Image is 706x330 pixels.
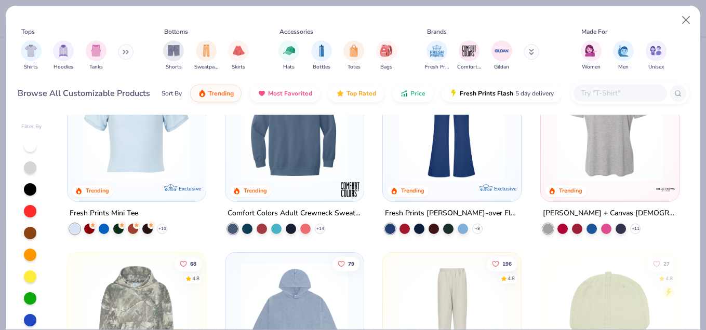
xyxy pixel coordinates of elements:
img: Totes Image [348,45,359,57]
span: Fresh Prints [425,63,449,71]
button: filter button [278,40,299,71]
span: Trending [208,89,234,98]
div: Fresh Prints Mini Tee [70,207,138,219]
button: filter button [53,40,74,71]
div: filter for Men [613,40,634,71]
img: TopRated.gif [336,89,344,98]
button: filter button [581,40,602,71]
span: Sweatpants [194,63,218,71]
img: Unisex Image [650,45,662,57]
img: Hats Image [283,45,295,57]
button: filter button [457,40,481,71]
button: filter button [86,40,106,71]
img: Tanks Image [90,45,102,57]
button: Price [392,85,433,102]
button: filter button [376,40,397,71]
button: filter button [491,40,512,71]
button: filter button [425,40,449,71]
img: 45579bc0-5639-4a35-8fe9-2eb2035a810c [353,74,470,181]
img: Women Image [585,45,597,57]
span: Bottles [313,63,330,71]
button: filter button [613,40,634,71]
span: Bags [380,63,392,71]
span: Gildan [494,63,509,71]
img: Comfort Colors Image [461,43,477,59]
button: Top Rated [328,85,384,102]
div: 4.8 [508,274,515,282]
button: filter button [21,40,42,71]
img: Hoodies Image [58,45,69,57]
button: Close [676,10,696,30]
button: filter button [163,40,184,71]
img: most_fav.gif [258,89,266,98]
img: Bottles Image [316,45,327,57]
span: + 14 [316,225,324,231]
span: Price [410,89,425,98]
img: dcfe7741-dfbe-4acc-ad9a-3b0f92b71621 [78,74,195,181]
span: Skirts [232,63,245,71]
button: Trending [190,85,242,102]
span: Top Rated [347,89,376,98]
button: filter button [194,40,218,71]
div: filter for Totes [343,40,364,71]
div: Brands [427,27,447,36]
div: filter for Unisex [646,40,667,71]
img: f981a934-f33f-4490-a3ad-477cd5e6773b [393,74,510,181]
img: Men Image [618,45,629,57]
span: Women [582,63,601,71]
span: + 11 [631,225,639,231]
div: Made For [581,27,607,36]
div: filter for Tanks [86,40,106,71]
span: + 10 [158,225,166,231]
img: Shirts Image [25,45,37,57]
div: Bottoms [164,27,188,36]
span: Hats [283,63,295,71]
img: Comfort Colors logo [339,178,360,199]
img: flash.gif [449,89,458,98]
span: Men [618,63,629,71]
span: 68 [190,261,196,266]
img: Gildan Image [494,43,510,59]
div: filter for Fresh Prints [425,40,449,71]
div: filter for Bags [376,40,397,71]
div: 4.8 [192,274,199,282]
span: Comfort Colors [457,63,481,71]
span: Hoodies [54,63,73,71]
div: filter for Bottles [311,40,332,71]
button: Like [175,256,202,271]
button: Like [332,256,359,271]
div: [PERSON_NAME] + Canvas [DEMOGRAPHIC_DATA]' Slouchy T-Shirt [543,207,677,219]
span: Most Favorited [268,89,312,98]
button: Fresh Prints Flash5 day delivery [442,85,562,102]
div: filter for Women [581,40,602,71]
span: 79 [348,261,354,266]
span: Shirts [24,63,38,71]
div: Sort By [162,89,182,98]
div: filter for Comfort Colors [457,40,481,71]
img: 66c9def3-396c-43f3-89a1-c921e7bc6e99 [551,74,668,181]
img: Shorts Image [168,45,180,57]
div: filter for Gildan [491,40,512,71]
div: filter for Shorts [163,40,184,71]
div: Accessories [279,27,313,36]
img: Sweatpants Image [201,45,212,57]
div: Fresh Prints [PERSON_NAME]-over Flared Pants [385,207,519,219]
span: Shorts [166,63,182,71]
img: trending.gif [198,89,206,98]
span: Tanks [89,63,103,71]
span: Fresh Prints Flash [460,89,513,98]
div: filter for Hoodies [53,40,74,71]
span: Exclusive [179,185,201,191]
button: Like [648,256,675,271]
div: filter for Hats [278,40,299,71]
span: Exclusive [494,185,516,191]
div: 4.8 [665,274,673,282]
div: Comfort Colors Adult Crewneck Sweatshirt [228,207,362,219]
img: Bags Image [380,45,392,57]
div: filter for Skirts [228,40,249,71]
span: Totes [348,63,361,71]
div: filter for Shirts [21,40,42,71]
span: Unisex [648,63,664,71]
span: 196 [502,261,512,266]
span: + 9 [475,225,480,231]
